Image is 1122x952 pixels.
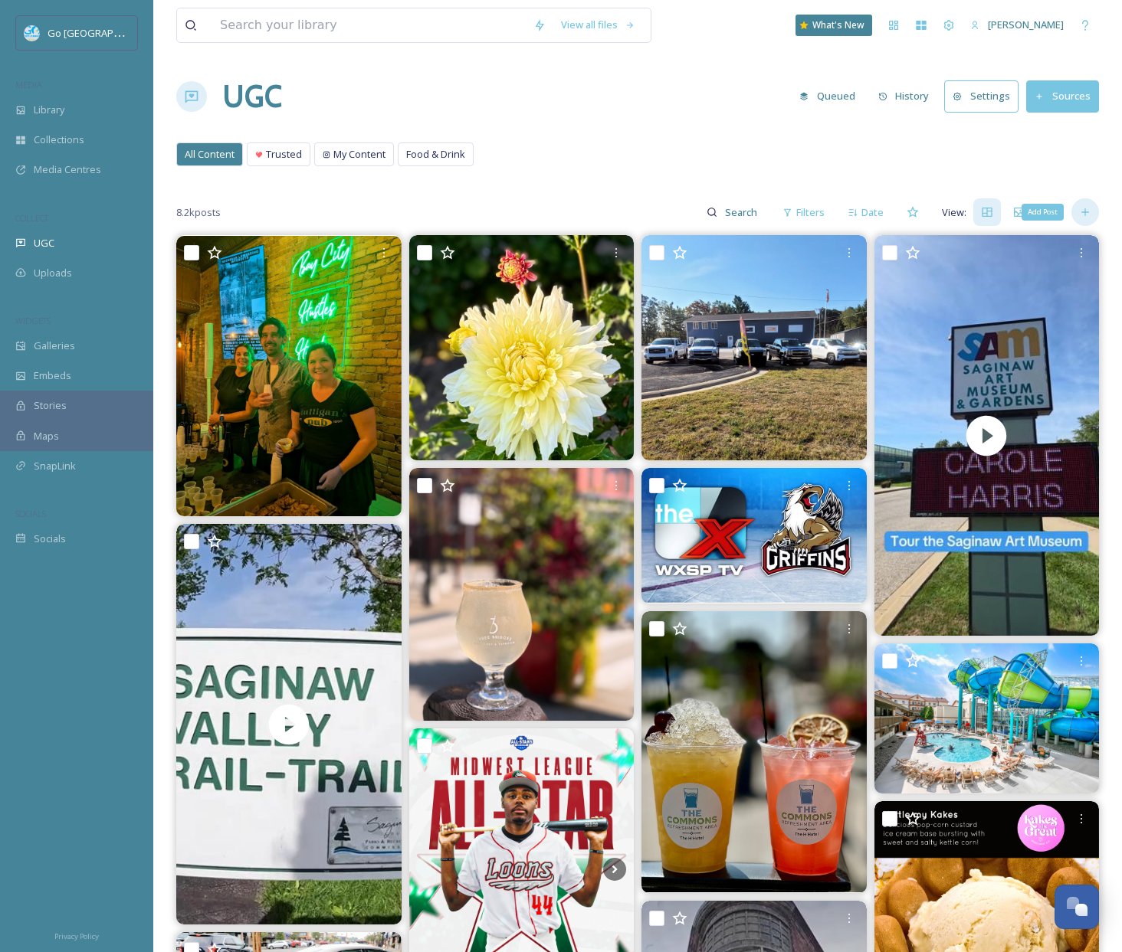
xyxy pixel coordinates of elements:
[34,429,59,443] span: Maps
[176,205,221,220] span: 8.2k posts
[944,80,1019,112] button: Settings
[861,205,884,220] span: Date
[874,235,1099,636] img: thumbnail
[874,643,1100,793] img: ☀️ Soak Up the Last Days of Summer – and Save $50 on Your Stay! 🌊 Summer may be winding down, but...
[15,212,48,224] span: COLLECT
[212,8,526,42] input: Search your library
[792,81,863,111] button: Queued
[34,236,54,250] span: UGC
[874,235,1099,636] video: Step into a world of history and art + lush outdoor gardens at the stunning Saginaw Art Museum! 🖼...
[15,315,51,326] span: WIDGETS
[25,25,40,41] img: GoGreatLogo_MISkies_RegionalTrails%20%281%29.png
[963,10,1071,40] a: [PERSON_NAME]
[1026,80,1099,112] button: Sources
[409,235,635,460] img: Blooms! Blooms! Blooms! So many colors, shapes and heights. Join us as we celebrate the Autumn Eq...
[15,508,46,519] span: SOCIALS
[944,80,1026,112] a: Settings
[34,532,66,546] span: Socials
[796,15,872,36] a: What's New
[176,236,402,517] img: Who needs a rain dance, when we could just have an event Downtown!? A huge thank you to all of th...
[176,524,402,924] video: Embark on an adventure along the picturesque Saginaw Valley Rail Trail! 🌲🚴‍♀️ Stretching from Sag...
[34,459,76,473] span: SnapLink
[641,611,867,892] img: Sunny days and refreshing sips go hand in hand. Pick up a delicious Grab & Go drink from ONe eigh...
[871,81,945,111] a: History
[266,147,302,162] span: Trusted
[34,266,72,280] span: Uploads
[796,205,825,220] span: Filters
[34,368,71,383] span: Embeds
[34,132,84,147] span: Collections
[1055,885,1099,929] button: Open Chat
[1022,204,1064,221] div: Add Post
[185,147,235,162] span: All Content
[942,205,966,220] span: View:
[34,162,101,177] span: Media Centres
[54,931,99,941] span: Privacy Policy
[34,398,67,413] span: Stories
[792,81,871,111] a: Queued
[176,524,402,924] img: thumbnail
[406,147,465,162] span: Food & Drink
[34,103,64,117] span: Library
[988,18,1064,31] span: [PERSON_NAME]
[409,468,635,720] img: Pumpkin spice, but make it sparkling. ✨🎃 Pumpkin Spice Seltzer is officially on tap!
[641,235,867,460] img: What did the trailer and the truck do after they fell in love? They got hitched 😅 #roseautosales ...
[871,81,937,111] button: History
[333,147,385,162] span: My Content
[717,197,767,227] input: Search
[553,10,643,40] a: View all files
[48,25,161,40] span: Go [GEOGRAPHIC_DATA]
[15,79,42,90] span: MEDIA
[54,926,99,944] a: Privacy Policy
[34,339,75,353] span: Galleries
[641,468,867,604] img: WXSP-TV will televise the Red & White game on Sunday, September 21 at 3 p.m.. LiveStream on Detro...
[222,74,282,119] a: UGC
